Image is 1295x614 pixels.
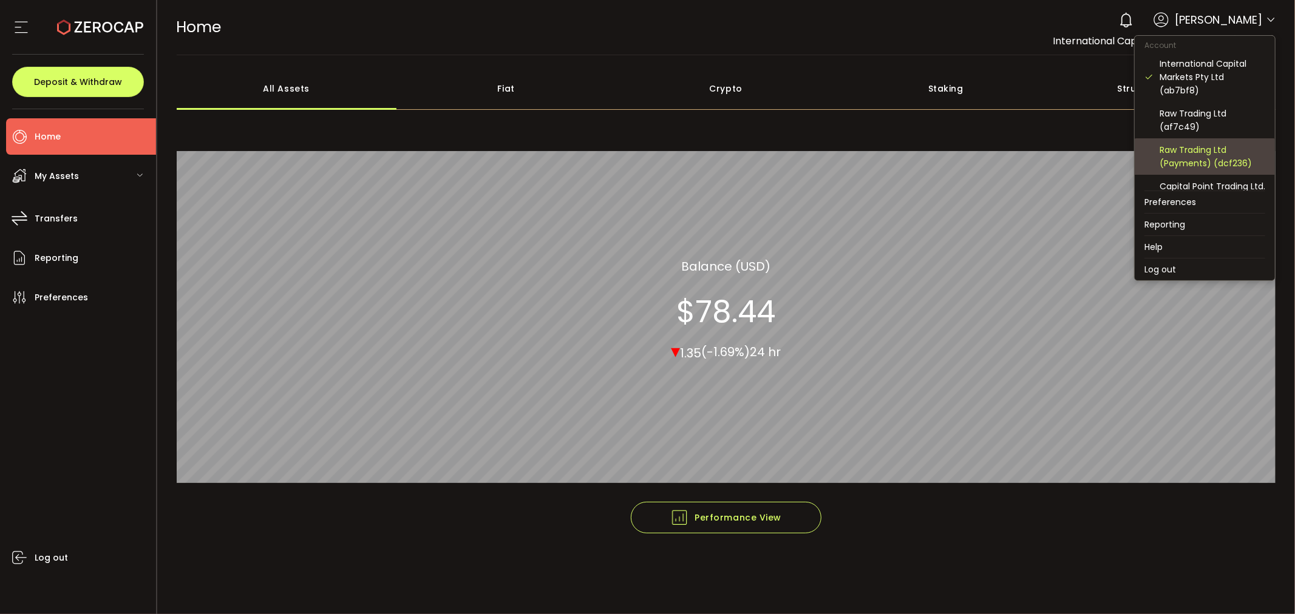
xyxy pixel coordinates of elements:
div: All Assets [177,67,396,110]
div: Structured Products [1056,67,1276,110]
span: (-1.69%) [701,344,750,361]
span: Home [177,16,222,38]
button: Performance View [631,502,821,533]
div: Staking [836,67,1056,110]
button: Deposit & Withdraw [12,67,144,97]
span: International Capital Markets Pty Ltd (ab7bf8) [1053,34,1276,48]
span: Deposit & Withdraw [34,78,122,86]
section: $78.44 [676,294,775,330]
div: Capital Point Trading Ltd. (Payments) (de1af4) [1160,180,1265,206]
li: Help [1135,236,1275,258]
span: Transfers [35,210,78,228]
li: Preferences [1135,191,1275,213]
div: Crypto [616,67,836,110]
div: Fiat [396,67,616,110]
li: Log out [1135,258,1275,280]
span: 24 hr [750,344,781,361]
div: Raw Trading Ltd (Payments) (dcf236) [1160,143,1265,170]
span: Log out [35,549,68,567]
span: Performance View [670,508,781,527]
span: Reporting [35,249,78,267]
span: Account [1135,40,1186,50]
iframe: Chat Widget [1234,556,1295,614]
li: Reporting [1135,214,1275,235]
span: [PERSON_NAME] [1175,12,1262,28]
span: Home [35,128,61,146]
span: Preferences [35,289,88,306]
div: International Capital Markets Pty Ltd (ab7bf8) [1160,57,1265,97]
div: Raw Trading Ltd (af7c49) [1160,107,1265,133]
span: ▾ [671,338,680,364]
section: Balance (USD) [681,257,770,275]
span: My Assets [35,167,79,185]
span: 1.35 [680,345,701,362]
